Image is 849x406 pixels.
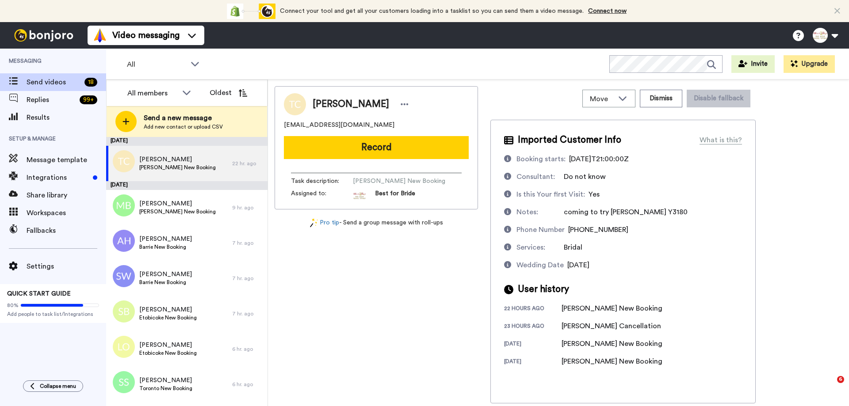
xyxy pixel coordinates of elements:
[139,155,216,164] span: [PERSON_NAME]
[27,172,89,183] span: Integrations
[80,95,97,104] div: 99 +
[375,189,415,202] span: Best for Bride
[232,381,263,388] div: 6 hr. ago
[516,154,566,164] div: Booking starts:
[784,55,835,73] button: Upgrade
[139,235,192,243] span: [PERSON_NAME]
[731,55,775,73] button: Invite
[27,112,106,123] span: Results
[113,194,135,216] img: mb.png
[504,323,562,331] div: 23 hours ago
[27,155,106,165] span: Message template
[232,310,263,317] div: 7 hr. ago
[516,189,585,200] div: Is this Your first Visit:
[139,305,197,314] span: [PERSON_NAME]
[516,224,565,235] div: Phone Number
[27,261,106,272] span: Settings
[640,90,682,107] button: Dismiss
[139,199,216,208] span: [PERSON_NAME]
[139,243,192,250] span: Barrie New Booking
[106,181,268,190] div: [DATE]
[139,314,197,321] span: Etobicoke New Booking
[27,225,106,236] span: Fallbacks
[7,291,71,297] span: QUICK START GUIDE
[516,207,538,217] div: Notes:
[84,78,97,87] div: 18
[518,283,569,296] span: User history
[232,345,263,353] div: 6 hr. ago
[106,137,268,146] div: [DATE]
[569,156,629,163] span: [DATE]T21:00:00Z
[7,311,99,318] span: Add people to task list/Integrations
[127,59,186,70] span: All
[27,208,106,218] span: Workspaces
[562,303,662,314] div: [PERSON_NAME] New Booking
[139,385,192,392] span: Toronto New Booking
[291,177,353,186] span: Task description :
[313,98,389,111] span: [PERSON_NAME]
[562,338,662,349] div: [PERSON_NAME] New Booking
[11,29,77,42] img: bj-logo-header-white.svg
[819,376,840,397] iframe: Intercom live chat
[144,113,223,123] span: Send a new message
[275,218,478,228] div: - Send a group message with roll-ups
[516,171,555,182] div: Consultant:
[589,191,600,198] span: Yes
[564,244,582,251] span: Bridal
[284,93,306,115] img: Image of Jayne Kennedy
[284,121,394,129] span: [EMAIL_ADDRESS][DOMAIN_NAME]
[232,275,263,282] div: 7 hr. ago
[310,218,339,228] a: Pro tip
[27,190,106,201] span: Share library
[232,160,263,167] div: 22 hr. ago
[112,29,180,42] span: Video messaging
[232,204,263,211] div: 9 hr. ago
[516,242,545,253] div: Services:
[203,84,254,102] button: Oldest
[562,321,661,331] div: [PERSON_NAME] Cancellation
[504,358,562,367] div: [DATE]
[280,8,584,14] span: Connect your tool and get all your customers loading into a tasklist so you can send them a video...
[139,208,216,215] span: [PERSON_NAME] New Booking
[113,265,135,287] img: sw.png
[700,135,742,145] div: What is this?
[113,300,135,323] img: sb.png
[516,260,564,270] div: Wedding Date
[310,218,318,228] img: magic-wand.svg
[139,341,197,349] span: [PERSON_NAME]
[504,305,562,314] div: 22 hours ago
[7,302,19,309] span: 80%
[564,209,688,216] span: coming to try [PERSON_NAME] Y3180
[27,77,81,87] span: Send videos
[27,95,76,105] span: Replies
[144,123,223,130] span: Add new contact or upload CSV
[93,28,107,42] img: vm-color.svg
[284,136,469,159] button: Record
[113,230,135,252] img: ah.png
[113,336,135,358] img: lo.png
[291,189,353,202] span: Assigned to:
[567,262,589,269] span: [DATE]
[687,90,750,107] button: Disable fallback
[139,164,216,171] span: [PERSON_NAME] New Booking
[113,371,135,393] img: ss.png
[139,279,192,286] span: Barrie New Booking
[564,173,606,180] span: Do not know
[562,356,662,367] div: [PERSON_NAME] New Booking
[23,380,83,392] button: Collapse menu
[504,340,562,349] div: [DATE]
[590,94,614,104] span: Move
[127,88,178,99] div: All members
[837,376,844,383] span: 6
[139,270,192,279] span: [PERSON_NAME]
[139,376,192,385] span: [PERSON_NAME]
[113,150,135,172] img: tc.png
[353,189,366,202] img: 91623c71-7e9f-4b80-8d65-0a2994804f61-1625177954.jpg
[568,226,628,233] span: [PHONE_NUMBER]
[139,349,197,357] span: Etobicoke New Booking
[40,383,76,390] span: Collapse menu
[232,239,263,247] div: 7 hr. ago
[353,177,445,186] span: [PERSON_NAME] New Booking
[227,4,275,19] div: animation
